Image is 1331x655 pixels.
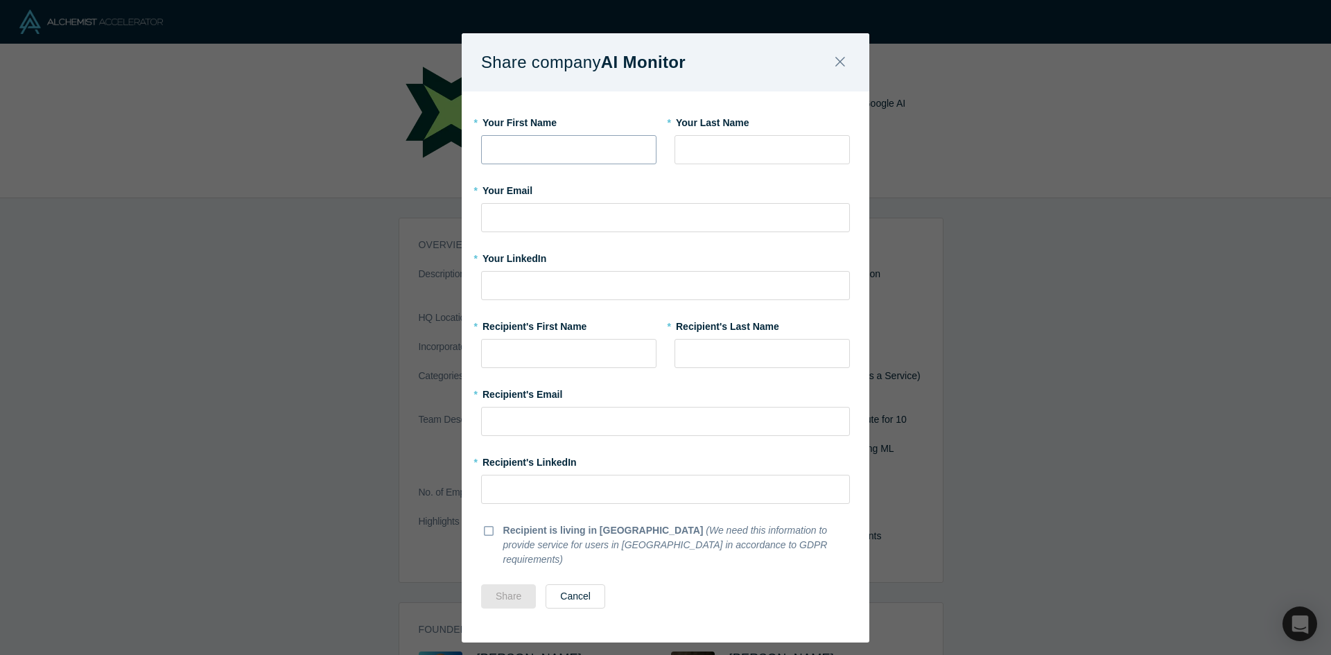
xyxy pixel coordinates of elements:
[481,48,710,77] h1: Share company
[481,451,577,470] label: Recipient's LinkedIn
[481,179,850,198] label: Your Email
[675,111,850,130] label: Your Last Name
[826,48,855,78] button: Close
[481,383,850,402] label: Recipient's Email
[481,247,546,266] label: Your LinkedIn
[503,525,828,565] i: (We need this information to provide service for users in [GEOGRAPHIC_DATA] in accordance to GDPR...
[601,53,686,71] b: AI Monitor
[481,315,656,334] label: Recipient's First Name
[481,584,536,609] button: Share
[481,111,656,130] label: Your First Name
[675,315,850,334] label: Recipient's Last Name
[546,584,605,609] button: Cancel
[503,525,704,536] b: Recipient is living in [GEOGRAPHIC_DATA]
